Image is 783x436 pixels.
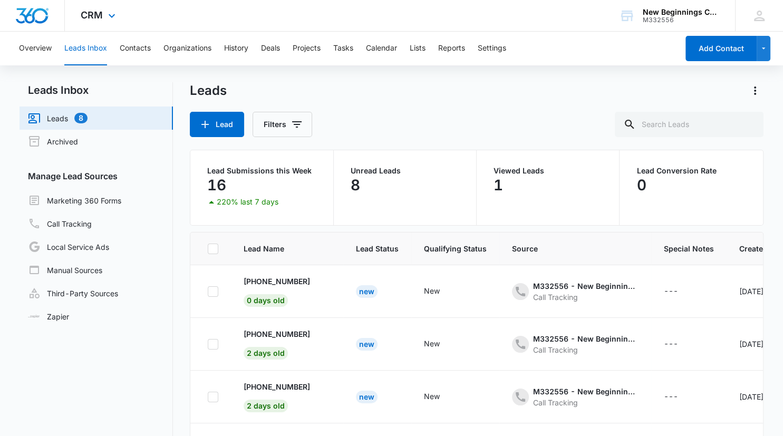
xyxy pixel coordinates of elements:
div: - - Select to Edit Field [424,338,459,351]
div: New [356,338,378,351]
div: Call Tracking [533,397,639,408]
div: M332556 - New Beginnings Computer Training Ads [533,280,639,292]
div: --- [664,338,678,351]
div: Call Tracking [533,292,639,303]
p: 8 [351,177,360,193]
h2: Leads Inbox [20,82,173,98]
div: New [424,391,440,402]
button: Projects [293,32,321,65]
span: Created [739,243,768,254]
div: --- [664,285,678,298]
a: Manual Sources [28,264,102,276]
button: Lists [410,32,426,65]
button: Contacts [120,32,151,65]
button: Actions [747,82,763,99]
button: Tasks [333,32,353,65]
div: [DATE] [739,391,768,402]
a: Call Tracking [28,217,92,230]
p: Unread Leads [351,167,459,175]
h1: Leads [190,83,227,99]
button: Lead [190,112,244,137]
span: 2 days old [244,400,288,412]
button: Calendar [366,32,397,65]
a: Marketing 360 Forms [28,194,121,207]
span: Lead Status [356,243,399,254]
div: M332556 - New Beginnings Computer Training Other [533,386,639,397]
button: Filters [253,112,312,137]
a: Third-Party Sources [28,287,118,299]
div: Call Tracking [533,344,639,355]
button: Leads Inbox [64,32,107,65]
p: 16 [207,177,226,193]
div: [DATE] [739,286,768,297]
a: [PHONE_NUMBER]0 days old [244,276,331,305]
a: New [356,287,378,296]
a: Zapier [28,311,69,322]
a: [PHONE_NUMBER]2 days old [244,328,331,357]
a: [PHONE_NUMBER]2 days old [244,381,331,410]
span: Source [512,243,639,254]
input: Search Leads [615,112,763,137]
p: [PHONE_NUMBER] [244,276,310,287]
div: New [424,285,440,296]
button: Settings [478,32,506,65]
p: Lead Conversion Rate [636,167,746,175]
p: Viewed Leads [494,167,602,175]
button: Overview [19,32,52,65]
span: 0 days old [244,294,288,307]
button: Deals [261,32,280,65]
div: New [424,338,440,349]
a: New [356,392,378,401]
div: [DATE] [739,338,768,350]
span: Special Notes [664,243,714,254]
h3: Manage Lead Sources [20,170,173,182]
div: account id [643,16,720,24]
div: - - Select to Edit Field [424,285,459,298]
div: - - Select to Edit Field [664,285,697,298]
button: History [224,32,248,65]
p: Lead Submissions this Week [207,167,316,175]
div: account name [643,8,720,16]
div: - - Select to Edit Field [664,391,697,403]
span: Qualifying Status [424,243,487,254]
a: New [356,340,378,348]
div: M332556 - New Beginnings Computer Training Social [533,333,639,344]
div: New [356,285,378,298]
div: - - Select to Edit Field [664,338,697,351]
p: 220% last 7 days [217,198,278,206]
span: Lead Name [244,243,331,254]
p: 1 [494,177,503,193]
a: Leads8 [28,112,88,124]
span: 2 days old [244,347,288,360]
div: --- [664,391,678,403]
div: - - Select to Edit Field [424,391,459,403]
p: [PHONE_NUMBER] [244,381,310,392]
p: 0 [636,177,646,193]
button: Organizations [163,32,211,65]
a: Archived [28,135,78,148]
button: Add Contact [685,36,757,61]
a: Local Service Ads [28,240,109,253]
span: CRM [81,9,103,21]
div: New [356,391,378,403]
p: [PHONE_NUMBER] [244,328,310,340]
button: Reports [438,32,465,65]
